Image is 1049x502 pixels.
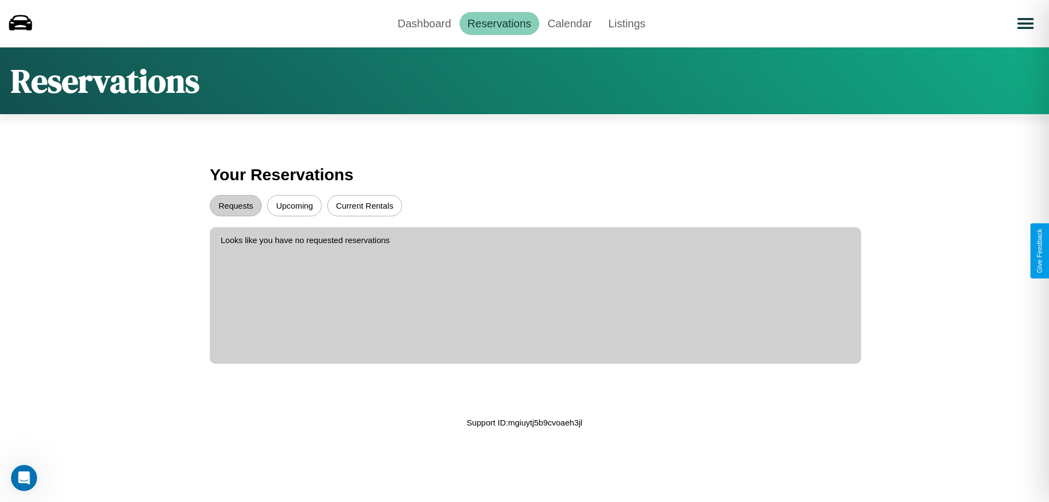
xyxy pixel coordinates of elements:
[327,195,402,216] button: Current Rentals
[267,195,322,216] button: Upcoming
[459,12,540,35] a: Reservations
[221,233,850,247] p: Looks like you have no requested reservations
[1010,8,1041,39] button: Open menu
[11,465,37,491] iframe: Intercom live chat
[1036,229,1044,273] div: Give Feedback
[210,160,839,190] h3: Your Reservations
[11,58,199,103] h1: Reservations
[467,415,582,430] p: Support ID: mgiuytj5b9cvoaeh3jl
[210,195,262,216] button: Requests
[390,12,459,35] a: Dashboard
[539,12,600,35] a: Calendar
[600,12,653,35] a: Listings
